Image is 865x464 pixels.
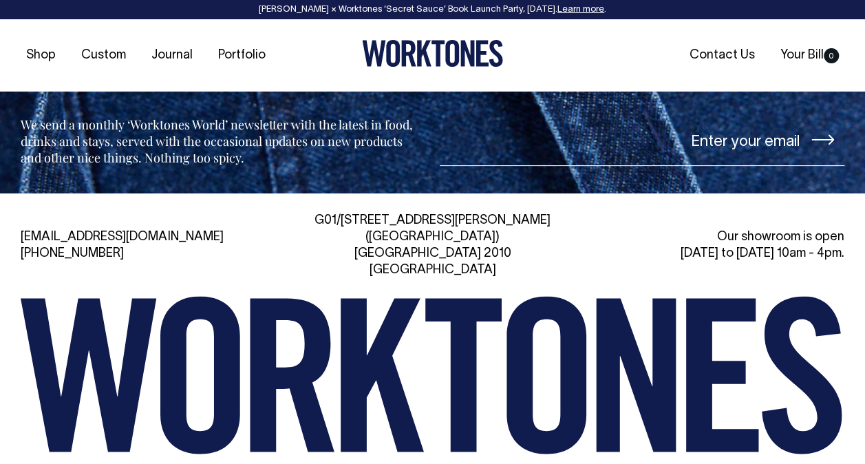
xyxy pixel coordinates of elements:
div: Our showroom is open [DATE] to [DATE] 10am - 4pm. [584,229,844,262]
div: [PERSON_NAME] × Worktones ‘Secret Sauce’ Book Launch Party, [DATE]. . [14,5,851,14]
p: We send a monthly ‘Worktones World’ newsletter with the latest in food, drinks and stays, served ... [21,116,417,166]
a: Learn more [557,6,604,14]
a: Portfolio [213,44,271,67]
a: Your Bill0 [775,44,844,67]
a: Shop [21,44,61,67]
a: [EMAIL_ADDRESS][DOMAIN_NAME] [21,231,224,243]
a: [PHONE_NUMBER] [21,248,124,260]
input: Enter your email [440,114,845,166]
span: 0 [824,48,839,63]
a: Custom [76,44,131,67]
div: G01/[STREET_ADDRESS][PERSON_NAME] ([GEOGRAPHIC_DATA]) [GEOGRAPHIC_DATA] 2010 [GEOGRAPHIC_DATA] [302,213,563,279]
a: Journal [146,44,198,67]
a: Contact Us [684,44,760,67]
